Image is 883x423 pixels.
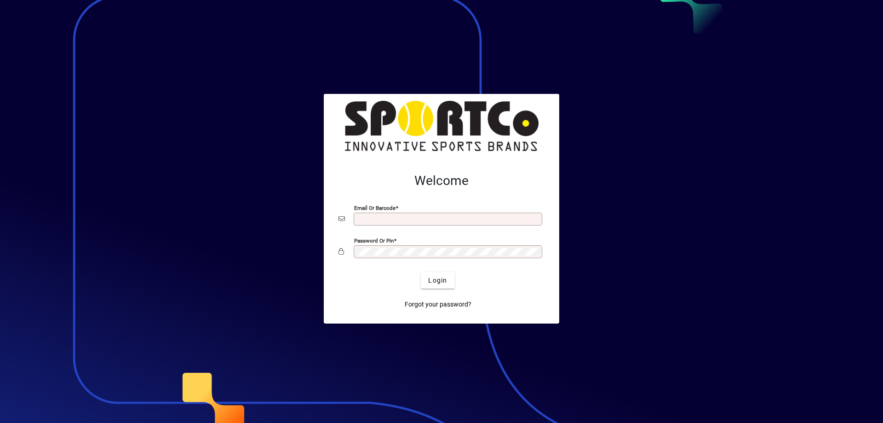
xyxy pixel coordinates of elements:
[338,173,545,189] h2: Welcome
[428,276,447,285] span: Login
[354,205,396,211] mat-label: Email or Barcode
[405,300,471,309] span: Forgot your password?
[354,238,394,244] mat-label: Password or Pin
[401,296,475,313] a: Forgot your password?
[421,272,454,289] button: Login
